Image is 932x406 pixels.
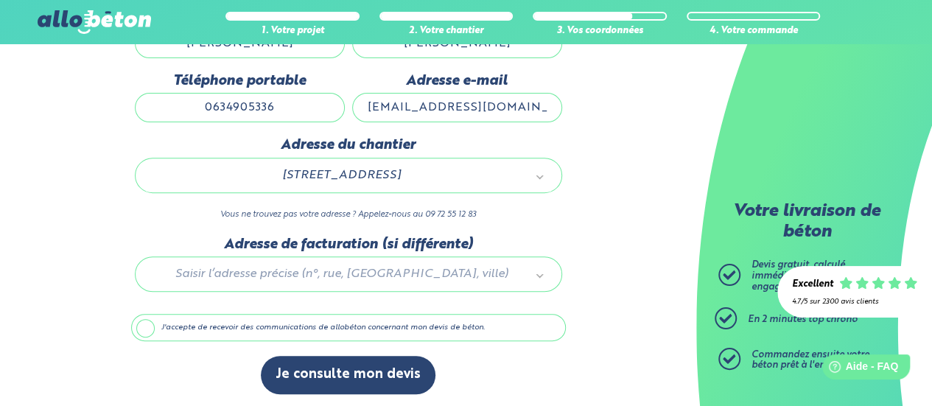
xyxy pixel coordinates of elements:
div: 3. Vos coordonnées [533,26,667,37]
span: En 2 minutes top chrono [748,315,858,324]
label: Adresse e-mail [352,73,562,89]
a: [STREET_ADDRESS] [150,166,547,185]
label: J'accepte de recevoir des communications de allobéton concernant mon devis de béton. [131,314,566,342]
div: 2. Votre chantier [379,26,514,37]
img: allobéton [38,10,151,34]
span: [STREET_ADDRESS] [156,166,528,185]
button: Je consulte mon devis [261,356,435,393]
div: 4.7/5 sur 2300 avis clients [792,298,917,306]
div: 4. Votre commande [687,26,821,37]
iframe: Help widget launcher [801,349,916,390]
input: ex : 0642930817 [135,93,345,122]
input: ex : contact@allobeton.fr [352,93,562,122]
span: Commandez ensuite votre béton prêt à l'emploi [751,350,869,371]
p: Votre livraison de béton [722,202,891,242]
label: Téléphone portable [135,73,345,89]
div: Excellent [792,279,833,290]
div: 1. Votre projet [225,26,360,37]
p: Vous ne trouvez pas votre adresse ? Appelez-nous au 09 72 55 12 83 [135,208,562,222]
label: Adresse du chantier [135,137,562,153]
span: Devis gratuit, calculé immédiatement et sans engagement [751,260,858,291]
